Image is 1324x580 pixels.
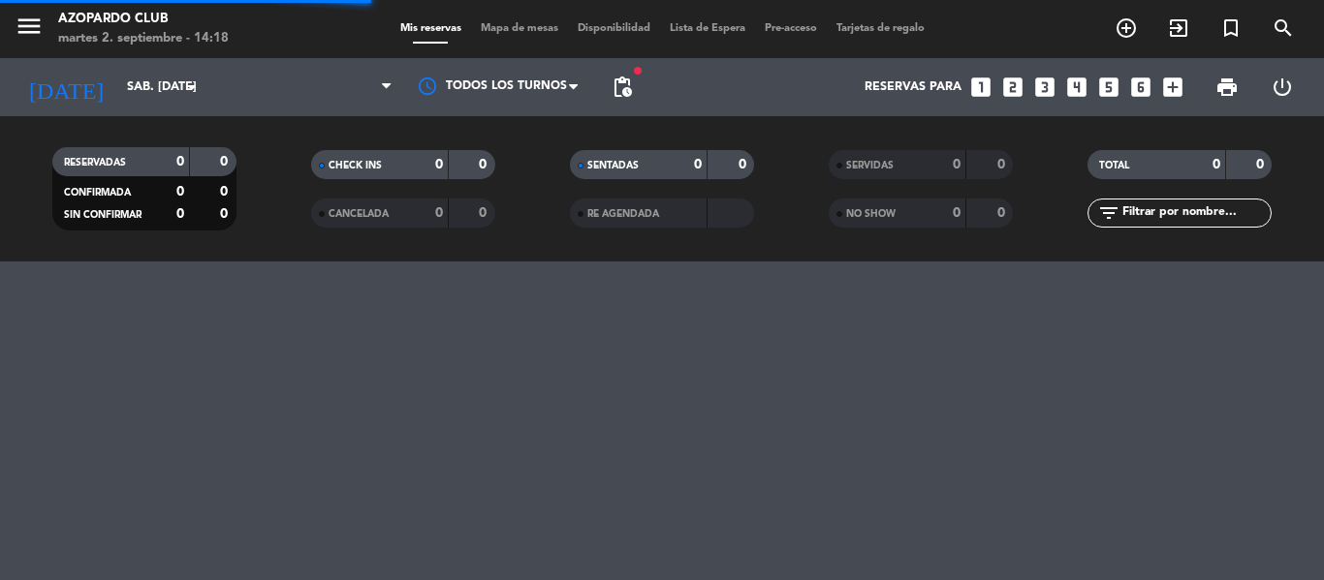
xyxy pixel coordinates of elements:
[1000,75,1025,100] i: looks_two
[846,161,894,170] span: SERVIDAS
[1115,16,1138,40] i: add_circle_outline
[64,188,131,198] span: CONFIRMADA
[479,158,490,171] strong: 0
[58,29,229,48] div: martes 2. septiembre - 14:18
[997,158,1009,171] strong: 0
[15,66,117,108] i: [DATE]
[1219,16,1243,40] i: turned_in_not
[1167,16,1190,40] i: exit_to_app
[587,161,639,170] span: SENTADAS
[329,161,382,170] span: CHECK INS
[1215,76,1239,99] span: print
[1272,16,1295,40] i: search
[827,23,934,34] span: Tarjetas de regalo
[180,76,204,99] i: arrow_drop_down
[568,23,660,34] span: Disponibilidad
[1097,201,1120,225] i: filter_list
[660,23,755,34] span: Lista de Espera
[632,65,644,76] span: fiber_manual_record
[220,155,232,168] strong: 0
[739,158,750,171] strong: 0
[1256,158,1268,171] strong: 0
[176,185,184,198] strong: 0
[1213,158,1220,171] strong: 0
[1064,75,1089,100] i: looks_4
[435,158,443,171] strong: 0
[953,158,961,171] strong: 0
[1096,75,1121,100] i: looks_5
[58,10,229,29] div: Azopardo Club
[846,209,896,219] span: NO SHOW
[479,206,490,220] strong: 0
[220,207,232,221] strong: 0
[391,23,471,34] span: Mis reservas
[611,76,634,99] span: pending_actions
[953,206,961,220] strong: 0
[968,75,993,100] i: looks_one
[329,209,389,219] span: CANCELADA
[865,80,961,94] span: Reservas para
[1254,58,1309,116] div: LOG OUT
[435,206,443,220] strong: 0
[1099,161,1129,170] span: TOTAL
[15,12,44,47] button: menu
[1120,202,1271,224] input: Filtrar por nombre...
[220,185,232,198] strong: 0
[694,158,702,171] strong: 0
[1271,76,1294,99] i: power_settings_new
[755,23,827,34] span: Pre-acceso
[1128,75,1153,100] i: looks_6
[176,155,184,168] strong: 0
[471,23,568,34] span: Mapa de mesas
[997,206,1009,220] strong: 0
[587,209,659,219] span: RE AGENDADA
[15,12,44,41] i: menu
[176,207,184,221] strong: 0
[64,210,142,220] span: SIN CONFIRMAR
[64,158,126,168] span: RESERVADAS
[1032,75,1057,100] i: looks_3
[1160,75,1185,100] i: add_box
